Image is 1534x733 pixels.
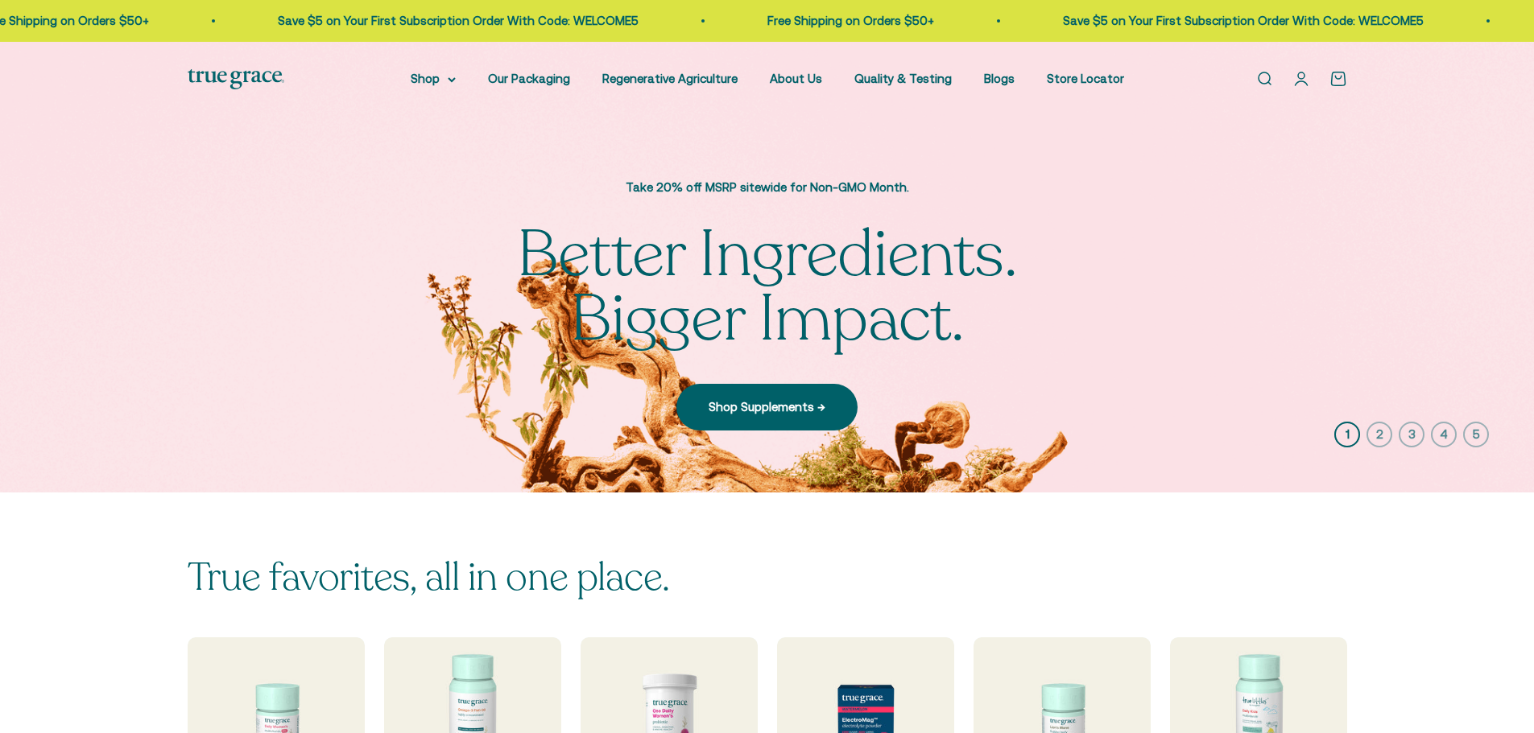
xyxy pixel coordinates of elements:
button: 1 [1334,422,1360,447]
button: 2 [1367,422,1392,447]
a: Quality & Testing [854,72,952,85]
p: Save $5 on Your First Subscription Order With Code: WELCOME5 [275,11,635,31]
p: Take 20% off MSRP sitewide for Non-GMO Month. [502,178,1033,197]
a: Regenerative Agriculture [602,72,738,85]
a: Our Packaging [488,72,570,85]
a: Free Shipping on Orders $50+ [764,14,931,27]
p: Save $5 on Your First Subscription Order With Code: WELCOME5 [1060,11,1420,31]
button: 3 [1399,422,1424,447]
a: Shop Supplements → [676,384,858,430]
button: 4 [1431,422,1457,447]
a: Blogs [984,72,1015,85]
split-lines: True favorites, all in one place. [188,551,670,603]
a: Store Locator [1047,72,1124,85]
a: About Us [770,72,822,85]
summary: Shop [411,69,456,89]
split-lines: Better Ingredients. Bigger Impact. [517,211,1017,363]
button: 5 [1463,422,1489,447]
